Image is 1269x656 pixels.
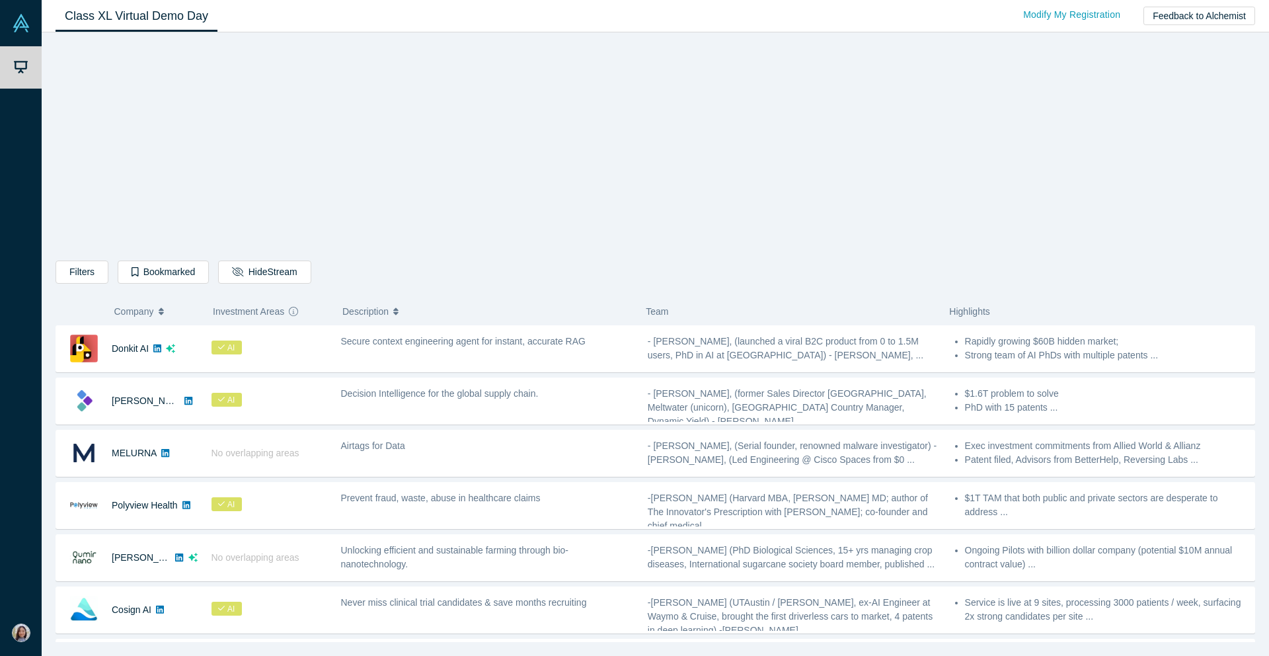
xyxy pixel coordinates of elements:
a: [PERSON_NAME] [112,395,188,406]
img: Qumir Nano's Logo [70,544,98,571]
span: Highlights [949,306,989,317]
img: Donkit AI's Logo [70,335,98,362]
a: [PERSON_NAME] [112,552,188,563]
a: Modify My Registration [1009,3,1134,26]
span: AI [211,393,242,407]
img: Cosign AI's Logo [70,596,98,624]
button: HideStream [218,261,311,284]
button: Bookmarked [118,261,209,284]
button: Filters [56,261,108,284]
span: Unlocking efficient and sustainable farming through bio-nanotechnology. [341,545,569,569]
button: Feedback to Alchemist [1143,7,1255,25]
span: Airtags for Data [341,440,405,451]
img: Polyview Health's Logo [70,491,98,519]
li: Exec investment commitments from Allied World & Allianz [965,439,1248,453]
a: Donkit AI [112,343,149,354]
span: -[PERSON_NAME] (PhD Biological Sciences, 15+ yrs managing crop diseases, International sugarcane ... [648,545,935,569]
iframe: To enrich screen reader interactions, please activate Accessibility in Grammarly extension settings [471,43,840,251]
span: AI [211,497,242,511]
span: No overlapping areas [211,448,299,458]
a: Class XL Virtual Demo Day [56,1,217,32]
img: Cindy Wei's Account [12,624,30,642]
li: Ongoing Pilots with billion dollar company (potential $10M annual contract value) ... [965,544,1248,571]
a: Cosign AI [112,604,151,615]
img: MELURNA's Logo [70,439,98,467]
a: MELURNA [112,448,157,458]
span: Company [114,298,154,325]
span: -[PERSON_NAME] (UTAustin / [PERSON_NAME], ex-AI Engineer at Waymo & Cruise, brought the first dri... [648,597,933,635]
span: Secure context engineering agent for instant, accurate RAG [341,336,586,347]
svg: dsa ai sparkles [188,553,198,562]
img: Kimaru AI's Logo [70,387,98,415]
img: Alchemist Vault Logo [12,14,30,32]
span: AI [211,602,242,616]
span: Team [646,306,668,317]
span: - [PERSON_NAME], (former Sales Director [GEOGRAPHIC_DATA], Meltwater (unicorn), [GEOGRAPHIC_DATA]... [648,388,927,427]
li: PhD with 15 patents ... [965,401,1248,415]
li: $1.6T problem to solve [965,387,1248,401]
span: Investment Areas [213,298,284,325]
li: $1T TAM that both public and private sectors are desperate to address ... [965,491,1248,519]
span: Never miss clinical trial candidates & save months recruiting [341,597,587,608]
span: No overlapping areas [211,552,299,563]
li: Patent filed, Advisors from BetterHelp, Reversing Labs ... [965,453,1248,467]
span: Description [342,298,389,325]
span: - [PERSON_NAME], (Serial founder, renowned malware investigator) - [PERSON_NAME], (Led Engineerin... [648,440,937,465]
span: -[PERSON_NAME] (Harvard MBA, [PERSON_NAME] MD; author of The Innovator's Prescription with [PERSO... [648,493,928,531]
span: Decision Intelligence for the global supply chain. [341,388,539,399]
span: - [PERSON_NAME], (launched a viral B2C product from 0 to 1.5M users, PhD in AI at [GEOGRAPHIC_DAT... [648,336,923,360]
li: Service is live at 9 sites, processing 3000 patients / week, surfacing 2x strong candidates per s... [965,596,1248,624]
svg: dsa ai sparkles [166,344,175,353]
a: Polyview Health [112,500,178,511]
span: Prevent fraud, waste, abuse in healthcare claims [341,493,541,503]
button: Description [342,298,632,325]
li: Strong team of AI PhDs with multiple patents ... [965,348,1248,362]
button: Company [114,298,200,325]
span: AI [211,341,242,354]
li: Rapidly growing $60B hidden market; [965,335,1248,348]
